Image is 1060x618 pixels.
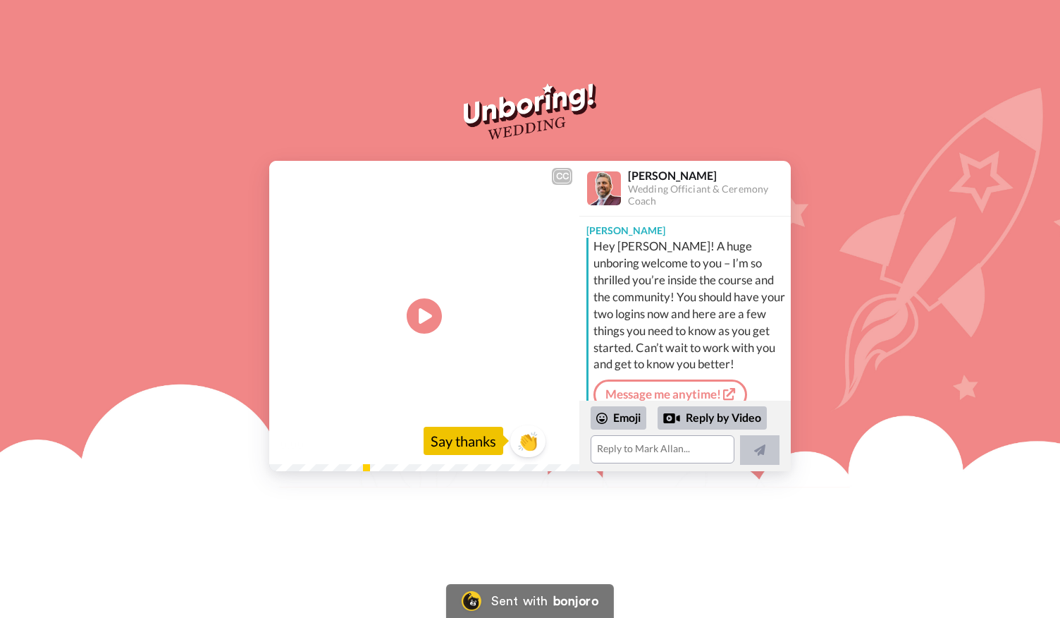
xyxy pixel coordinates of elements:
span: 👏 [510,430,546,452]
a: Message me anytime! [593,380,747,409]
div: Say thanks [424,427,503,455]
div: Hey [PERSON_NAME]! A huge unboring welcome to you – I’m so thrilled you’re inside the course and ... [593,238,787,373]
span: / [307,436,312,453]
img: Full screen [553,437,567,452]
span: 0:00 [279,436,304,453]
img: Unboring!Wedding logo [464,83,596,140]
div: Wedding Officiant & Ceremony Coach [628,183,790,207]
div: [PERSON_NAME] [579,217,791,238]
img: Profile Image [587,171,621,205]
div: Reply by Video [658,406,767,430]
div: [PERSON_NAME] [628,169,790,182]
div: Reply by Video [663,410,680,427]
div: Emoji [591,406,646,429]
span: 2:42 [314,436,339,453]
button: 👏 [510,425,546,457]
div: CC [553,169,571,183]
